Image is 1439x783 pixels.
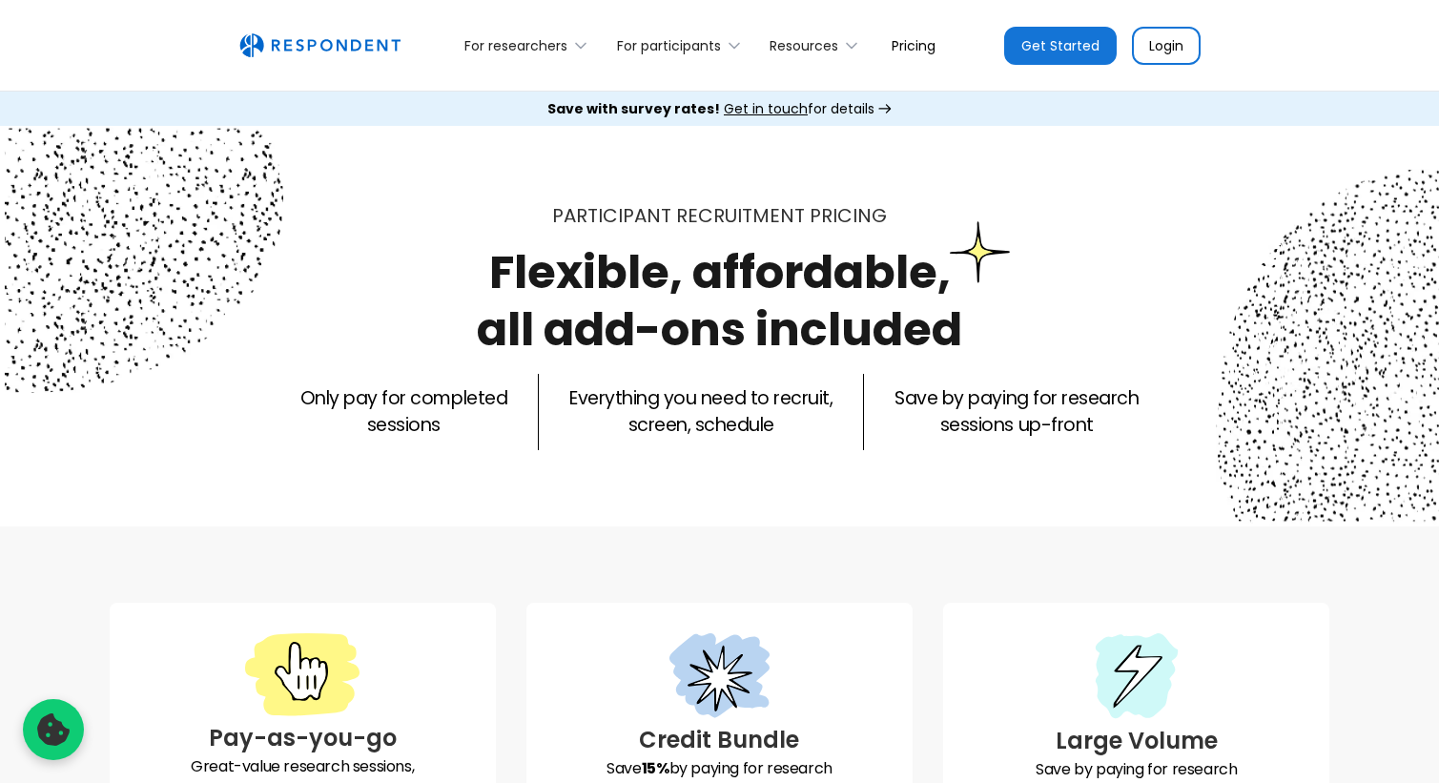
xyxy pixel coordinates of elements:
div: Resources [759,23,876,68]
div: For researchers [454,23,606,68]
span: Participant recruitment [552,202,805,229]
h3: Pay-as-you-go [125,721,481,755]
div: for details [547,99,874,118]
a: Pricing [876,23,951,68]
a: Get Started [1004,27,1117,65]
div: For participants [606,23,758,68]
h1: Flexible, affordable, all add-ons included [477,240,962,361]
p: Everything you need to recruit, screen, schedule [569,385,833,439]
div: Resources [770,36,838,55]
img: Untitled UI logotext [239,33,401,58]
a: home [239,33,401,58]
p: Save by paying for research sessions up-front [894,385,1139,439]
h3: Large Volume [958,724,1314,758]
strong: Save with survey rates! [547,99,720,118]
p: Only pay for completed sessions [300,385,507,439]
span: PRICING [810,202,887,229]
strong: 15% [642,757,669,779]
span: Get in touch [724,99,808,118]
h3: Credit Bundle [542,723,897,757]
div: For participants [617,36,721,55]
div: For researchers [464,36,567,55]
a: Login [1132,27,1201,65]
